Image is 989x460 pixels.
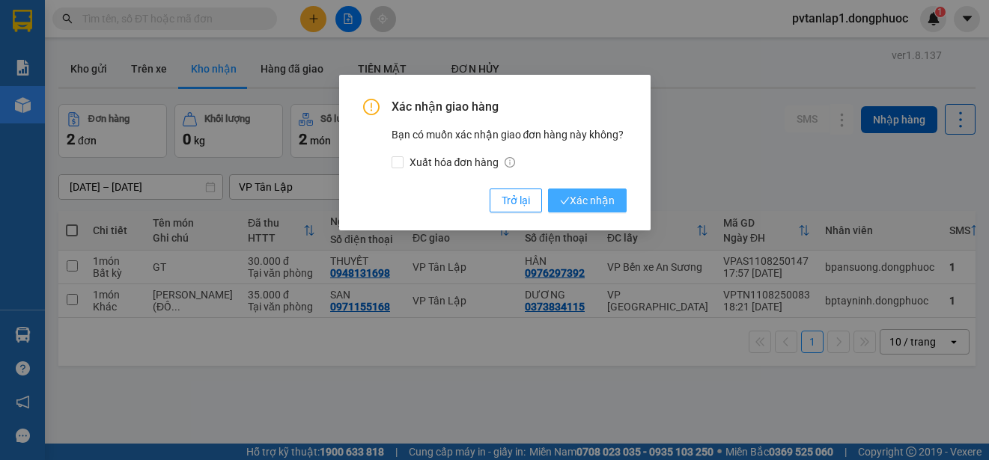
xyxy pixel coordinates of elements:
[392,99,627,115] span: Xác nhận giao hàng
[548,188,627,212] button: checkXác nhận
[404,154,522,171] span: Xuất hóa đơn hàng
[560,196,570,206] span: check
[502,192,530,209] span: Trở lại
[490,188,542,212] button: Trở lại
[560,192,615,209] span: Xác nhận
[505,157,515,168] span: info-circle
[363,99,380,115] span: exclamation-circle
[392,126,627,171] div: Bạn có muốn xác nhận giao đơn hàng này không?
